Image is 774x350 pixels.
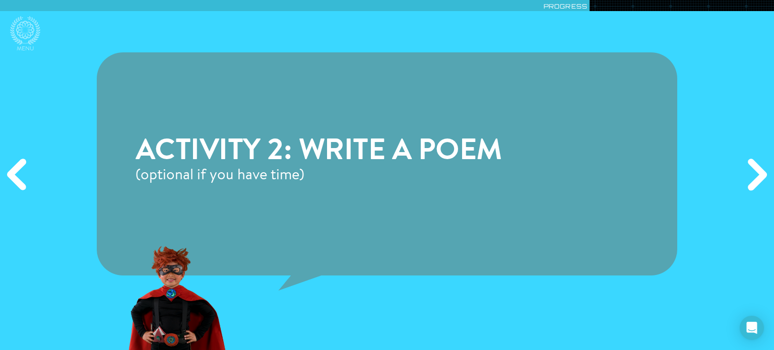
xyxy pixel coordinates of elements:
[10,16,40,53] a: Menu
[740,316,764,340] div: Open Intercom Messenger
[17,45,34,53] span: Menu
[136,167,502,185] p: (optional if you have time)
[136,137,502,167] h3: Activity 2: Write a Poem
